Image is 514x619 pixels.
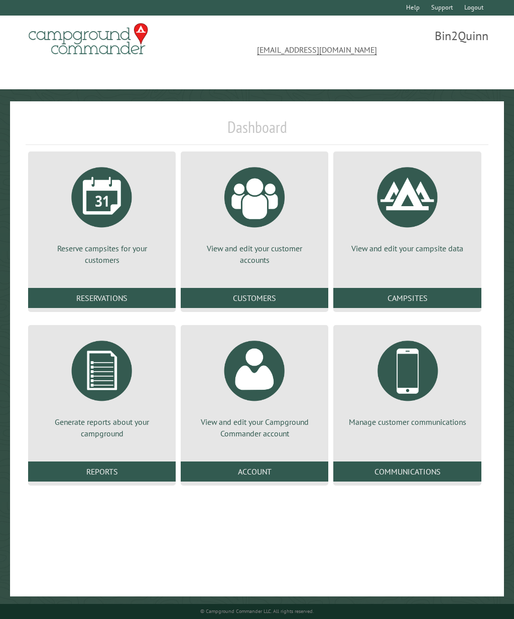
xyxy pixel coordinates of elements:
[26,20,151,59] img: Campground Commander
[193,243,316,265] p: View and edit your customer accounts
[200,608,314,614] small: © Campground Commander LLC. All rights reserved.
[345,160,469,254] a: View and edit your campsite data
[181,461,328,482] a: Account
[257,28,488,77] span: Bin2Quinn
[40,160,164,265] a: Reserve campsites for your customers
[333,288,481,308] a: Campsites
[26,117,488,145] h1: Dashboard
[28,461,176,482] a: Reports
[28,288,176,308] a: Reservations
[345,243,469,254] p: View and edit your campsite data
[193,333,316,439] a: View and edit your Campground Commander account
[40,333,164,439] a: Generate reports about your campground
[193,160,316,265] a: View and edit your customer accounts
[40,243,164,265] p: Reserve campsites for your customers
[345,416,469,427] p: Manage customer communications
[333,461,481,482] a: Communications
[193,416,316,439] p: View and edit your Campground Commander account
[40,416,164,439] p: Generate reports about your campground
[181,288,328,308] a: Customers
[345,333,469,427] a: Manage customer communications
